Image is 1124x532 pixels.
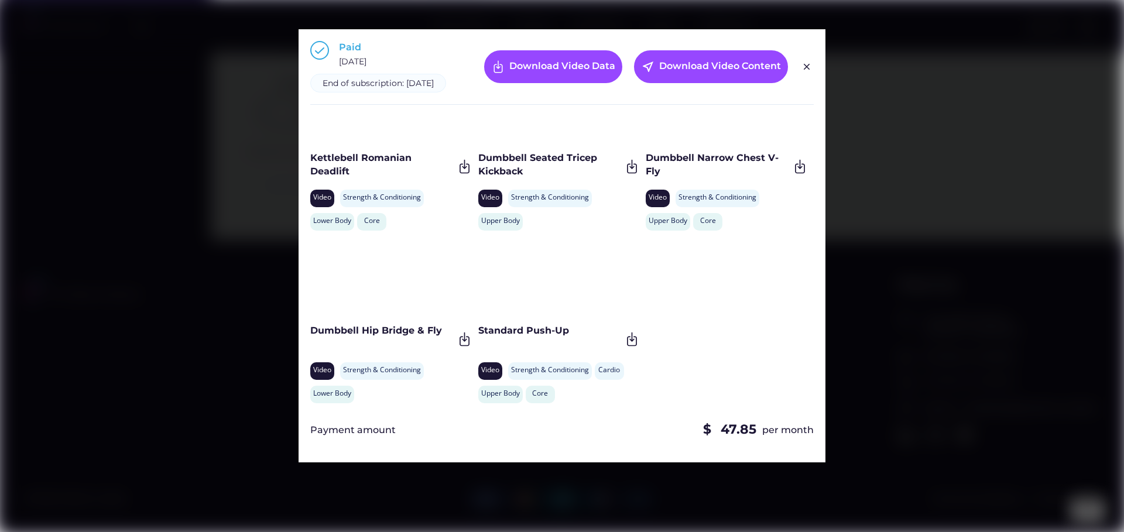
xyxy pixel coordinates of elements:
[313,365,331,375] div: Video
[481,193,499,202] div: Video
[641,60,655,74] button: near_me
[339,41,361,54] div: Paid
[310,236,472,315] iframe: Women's_Hormonal_Health_and_Nutrition_Part_1_-_The_Menstruation_Phase_by_Renata
[481,365,499,375] div: Video
[310,152,454,178] div: Kettlebell Romanian Deadlift
[478,236,640,315] iframe: Women's_Hormonal_Health_and_Nutrition_Part_1_-_The_Menstruation_Phase_by_Renata
[649,193,667,202] div: Video
[313,193,331,202] div: Video
[491,60,505,74] img: Frame%20%287%29.svg
[529,389,552,399] div: Core
[310,424,396,437] div: Payment amount
[624,159,640,174] img: Frame.svg
[659,60,781,74] div: Download Video Content
[478,152,622,178] div: Dumbbell Seated Tricep Kickback
[481,216,520,226] div: Upper Body
[313,389,351,399] div: Lower Body
[762,424,814,437] div: per month
[703,421,715,439] div: $
[649,216,687,226] div: Upper Body
[792,159,808,174] img: Frame.svg
[511,193,589,202] div: Strength & Conditioning
[310,41,329,60] img: Group%201000002397.svg
[509,60,615,74] div: Download Video Data
[339,56,366,68] div: [DATE]
[800,60,814,74] img: Group%201000002326.svg
[323,78,434,90] div: End of subscription: [DATE]
[343,193,421,202] div: Strength & Conditioning
[457,331,472,347] img: Frame.svg
[310,324,454,337] div: Dumbbell Hip Bridge & Fly
[478,324,622,337] div: Standard Push-Up
[696,216,719,226] div: Core
[624,331,640,347] img: Frame.svg
[360,216,383,226] div: Core
[678,193,756,202] div: Strength & Conditioning
[313,216,351,226] div: Lower Body
[511,365,589,375] div: Strength & Conditioning
[481,389,520,399] div: Upper Body
[457,159,472,174] img: Frame.svg
[721,421,756,439] div: 47.85
[343,365,421,375] div: Strength & Conditioning
[1075,485,1112,520] iframe: chat widget
[598,365,621,375] div: Cardio
[646,152,789,178] div: Dumbbell Narrow Chest V-Fly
